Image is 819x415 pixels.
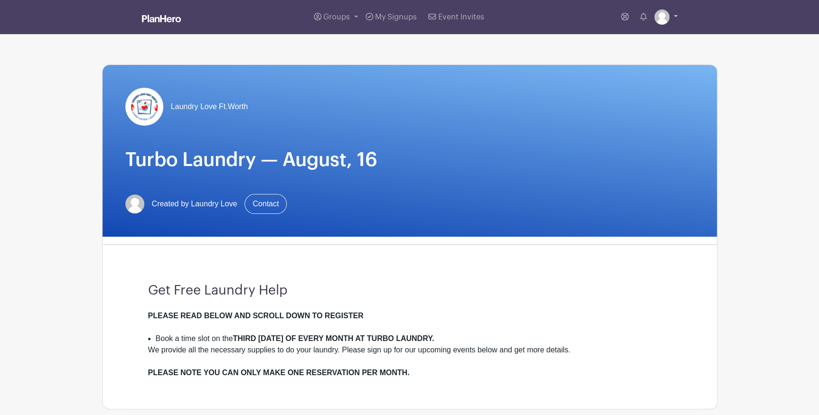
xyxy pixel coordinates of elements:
[148,283,671,299] h3: Get Free Laundry Help
[233,334,434,342] strong: THIRD [DATE] OF EVERY MONTH AT TURBO LAUNDRY.
[148,369,410,377] strong: PLEASE NOTE YOU CAN ONLY MAKE ONE RESERVATION PER MONTH.
[375,13,417,21] span: My Signups
[156,333,671,344] li: Book a time slot on the
[438,13,484,21] span: Event Invites
[125,148,694,171] h1: Turbo Laundry — August, 16
[152,198,237,210] span: Created by Laundry Love
[125,88,163,126] img: Laundry-love-logo.png
[142,15,181,22] img: logo_white-6c42ec7e38ccf1d336a20a19083b03d10ae64f83f12c07503d8b9e83406b4c7d.svg
[148,312,364,320] strong: PLEASE READ BELOW AND SCROLL DOWN TO REGISTER
[125,194,144,213] img: default-ce2991bfa6775e67f084385cd625a349d9dcbb7a52a09fb2fda1e96e2d18dcdb.png
[654,9,669,25] img: default-ce2991bfa6775e67f084385cd625a349d9dcbb7a52a09fb2fda1e96e2d18dcdb.png
[245,194,287,214] a: Contact
[171,101,248,112] span: Laundry Love Ft.Worth
[148,344,671,378] div: We provide all the necessary supplies to do your laundry. Please sign up for our upcoming events ...
[323,13,350,21] span: Groups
